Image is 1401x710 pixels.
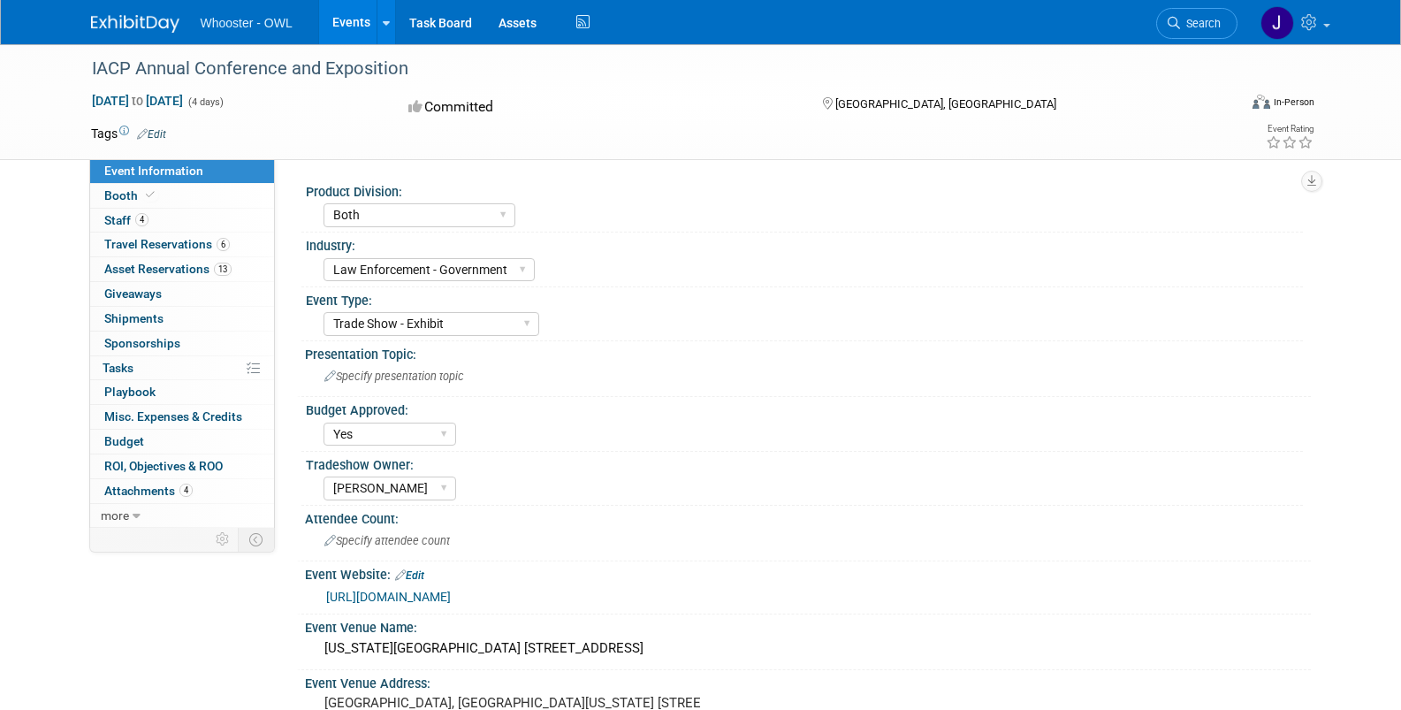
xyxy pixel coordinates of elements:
[403,92,794,123] div: Committed
[90,405,274,429] a: Misc. Expenses & Credits
[137,128,166,141] a: Edit
[101,508,129,523] span: more
[1156,8,1237,39] a: Search
[306,233,1303,255] div: Industry:
[90,479,274,503] a: Attachments4
[104,484,193,498] span: Attachments
[90,233,274,256] a: Travel Reservations6
[318,635,1298,662] div: [US_STATE][GEOGRAPHIC_DATA] [STREET_ADDRESS]
[90,257,274,281] a: Asset Reservations13
[305,615,1311,637] div: Event Venue Name:
[104,188,158,202] span: Booth
[395,569,424,582] a: Edit
[90,209,274,233] a: Staff4
[1253,95,1270,109] img: Format-Inperson.png
[90,380,274,404] a: Playbook
[306,179,1303,201] div: Product Division:
[208,528,239,551] td: Personalize Event Tab Strip
[104,237,230,251] span: Travel Reservations
[324,534,450,547] span: Specify attendee count
[91,93,184,109] span: [DATE] [DATE]
[324,370,464,383] span: Specify presentation topic
[104,286,162,301] span: Giveaways
[91,125,166,142] td: Tags
[1260,6,1294,40] img: John Holsinger
[90,430,274,454] a: Budget
[217,238,230,251] span: 6
[214,263,232,276] span: 13
[187,96,224,108] span: (4 days)
[306,287,1303,309] div: Event Type:
[90,454,274,478] a: ROI, Objectives & ROO
[135,213,148,226] span: 4
[306,452,1303,474] div: Tradeshow Owner:
[90,282,274,306] a: Giveaways
[104,409,242,424] span: Misc. Expenses & Credits
[90,504,274,528] a: more
[1133,92,1315,118] div: Event Format
[238,528,274,551] td: Toggle Event Tabs
[104,434,144,448] span: Budget
[1180,17,1221,30] span: Search
[1266,125,1313,134] div: Event Rating
[104,459,223,473] span: ROI, Objectives & ROO
[835,97,1056,111] span: [GEOGRAPHIC_DATA], [GEOGRAPHIC_DATA]
[305,341,1311,363] div: Presentation Topic:
[129,94,146,108] span: to
[104,311,164,325] span: Shipments
[306,397,1303,419] div: Budget Approved:
[103,361,133,375] span: Tasks
[179,484,193,497] span: 4
[90,159,274,183] a: Event Information
[104,385,156,399] span: Playbook
[91,15,179,33] img: ExhibitDay
[104,164,203,178] span: Event Information
[104,336,180,350] span: Sponsorships
[90,184,274,208] a: Booth
[201,16,293,30] span: Whooster - OWL
[1273,95,1314,109] div: In-Person
[90,332,274,355] a: Sponsorships
[90,307,274,331] a: Shipments
[305,561,1311,584] div: Event Website:
[326,590,451,604] a: [URL][DOMAIN_NAME]
[90,356,274,380] a: Tasks
[146,190,155,200] i: Booth reservation complete
[104,262,232,276] span: Asset Reservations
[305,506,1311,528] div: Attendee Count:
[104,213,148,227] span: Staff
[86,53,1211,85] div: IACP Annual Conference and Exposition
[305,670,1311,692] div: Event Venue Address:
